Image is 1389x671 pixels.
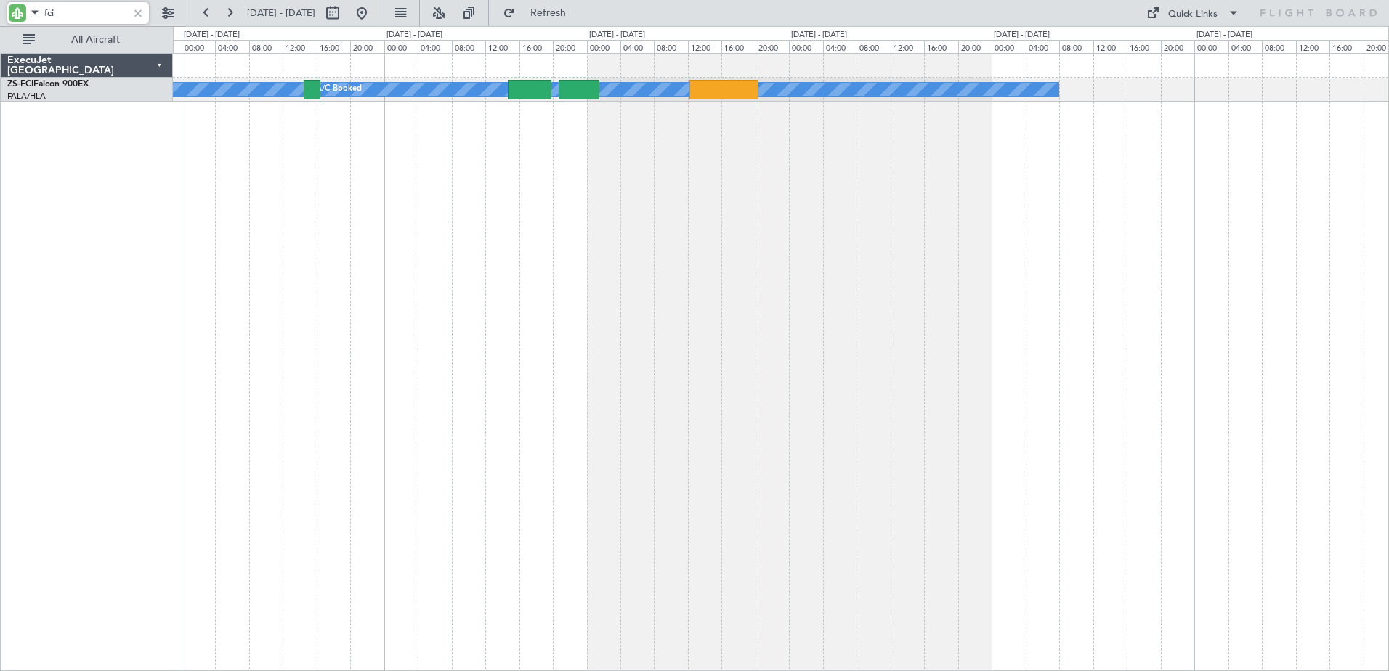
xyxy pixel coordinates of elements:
div: 16:00 [1127,40,1160,53]
div: 00:00 [992,40,1025,53]
div: [DATE] - [DATE] [1196,29,1252,41]
div: A/C Booked [316,78,362,100]
div: 08:00 [249,40,283,53]
span: ZS-FCI [7,80,33,89]
div: 16:00 [721,40,755,53]
button: All Aircraft [16,28,158,52]
div: 16:00 [1329,40,1363,53]
div: [DATE] - [DATE] [589,29,645,41]
div: 04:00 [1026,40,1059,53]
div: [DATE] - [DATE] [184,29,240,41]
div: 04:00 [1228,40,1262,53]
div: 20:00 [958,40,992,53]
div: 00:00 [789,40,822,53]
div: 16:00 [924,40,957,53]
div: 04:00 [823,40,857,53]
span: [DATE] - [DATE] [247,7,315,20]
div: [DATE] - [DATE] [791,29,847,41]
div: 20:00 [350,40,384,53]
div: 20:00 [756,40,789,53]
div: 20:00 [1161,40,1194,53]
div: 00:00 [587,40,620,53]
span: Refresh [518,8,579,18]
div: 08:00 [654,40,687,53]
div: 00:00 [384,40,418,53]
div: [DATE] - [DATE] [994,29,1050,41]
div: 00:00 [182,40,215,53]
div: Quick Links [1168,7,1218,22]
div: 12:00 [891,40,924,53]
div: 16:00 [317,40,350,53]
div: 12:00 [283,40,316,53]
a: ZS-FCIFalcon 900EX [7,80,89,89]
span: All Aircraft [38,35,153,45]
div: 12:00 [688,40,721,53]
div: 12:00 [485,40,519,53]
div: 08:00 [1059,40,1093,53]
div: 12:00 [1296,40,1329,53]
div: 12:00 [1093,40,1127,53]
a: FALA/HLA [7,91,46,102]
div: 20:00 [553,40,586,53]
div: 00:00 [1194,40,1228,53]
button: Refresh [496,1,583,25]
div: 16:00 [519,40,553,53]
div: 04:00 [215,40,248,53]
div: 08:00 [452,40,485,53]
div: [DATE] - [DATE] [386,29,442,41]
input: A/C (Reg. or Type) [44,2,128,24]
button: Quick Links [1139,1,1247,25]
div: 04:00 [620,40,654,53]
div: 04:00 [418,40,451,53]
div: 08:00 [857,40,890,53]
div: 08:00 [1262,40,1295,53]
